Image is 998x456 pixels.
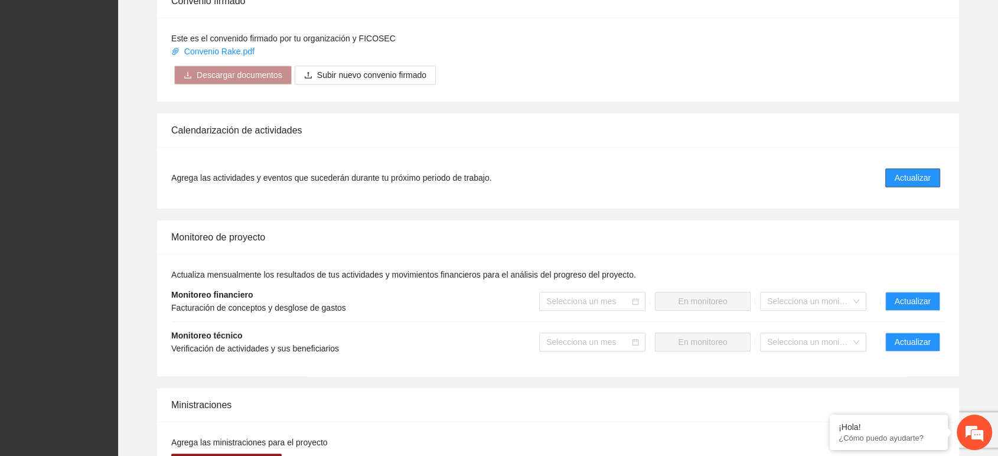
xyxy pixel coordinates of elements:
[171,344,339,353] span: Verificación de actividades y sus beneficiarios
[171,331,243,340] strong: Monitoreo técnico
[6,323,225,364] textarea: Escriba su mensaje y pulse “Intro”
[885,292,940,311] button: Actualizar
[295,66,436,84] button: uploadSubir nuevo convenio firmado
[171,270,636,279] span: Actualiza mensualmente los resultados de tus actividades y movimientos financieros para el anális...
[197,69,282,82] span: Descargar documentos
[171,220,945,254] div: Monitoreo de proyecto
[171,47,257,56] a: Convenio Rake.pdf
[171,290,253,299] strong: Monitoreo financiero
[194,6,222,34] div: Minimizar ventana de chat en vivo
[171,388,945,422] div: Ministraciones
[171,34,396,43] span: Este es el convenido firmado por tu organización y FICOSEC
[632,298,639,305] span: calendar
[895,171,931,184] span: Actualizar
[839,434,939,442] p: ¿Cómo puedo ayudarte?
[171,438,328,447] span: Agrega las ministraciones para el proyecto
[184,71,192,80] span: download
[632,338,639,346] span: calendar
[885,168,940,187] button: Actualizar
[69,158,163,277] span: Estamos en línea.
[895,336,931,348] span: Actualizar
[174,66,292,84] button: downloadDescargar documentos
[317,69,426,82] span: Subir nuevo convenio firmado
[885,333,940,351] button: Actualizar
[895,295,931,308] span: Actualizar
[304,71,312,80] span: upload
[171,113,945,147] div: Calendarización de actividades
[171,47,180,56] span: paper-clip
[171,303,346,312] span: Facturación de conceptos y desglose de gastos
[61,60,198,76] div: Chatee con nosotros ahora
[839,422,939,432] div: ¡Hola!
[295,70,436,80] span: uploadSubir nuevo convenio firmado
[171,171,491,184] span: Agrega las actividades y eventos que sucederán durante tu próximo periodo de trabajo.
